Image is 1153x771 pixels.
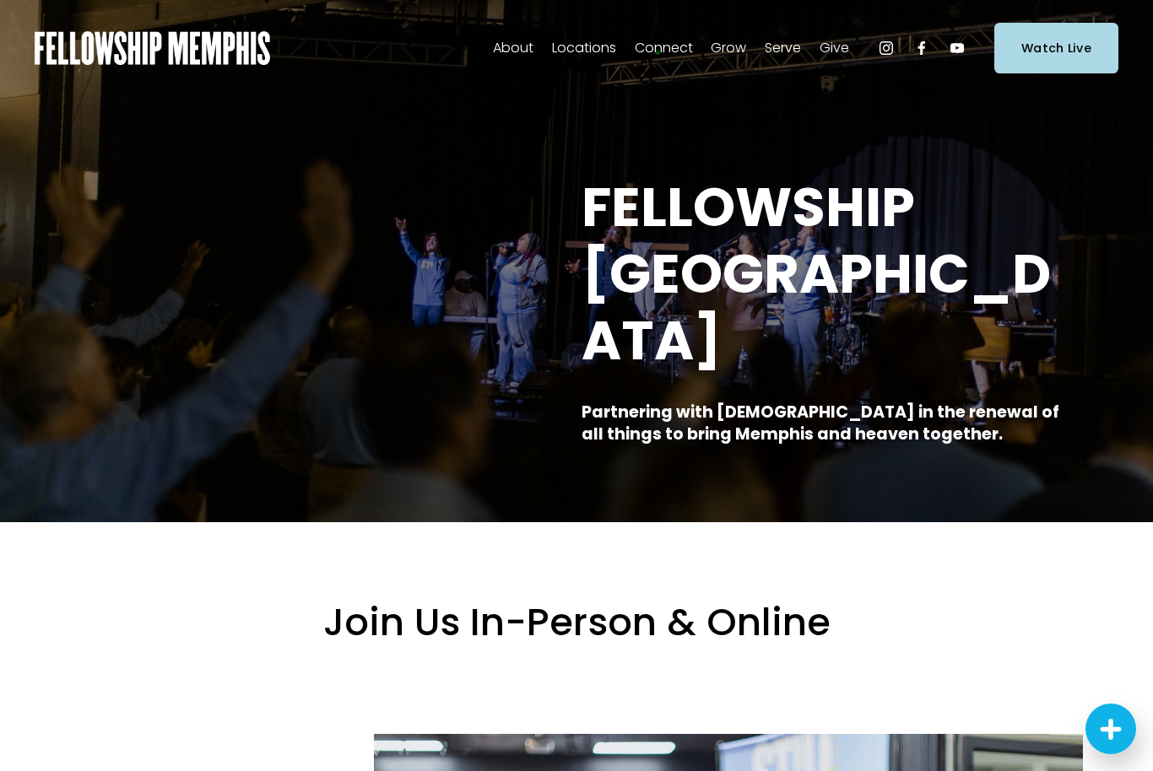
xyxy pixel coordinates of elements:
a: folder dropdown [820,35,849,62]
a: Facebook [913,40,930,57]
img: Fellowship Memphis [35,31,270,65]
h2: Join Us In-Person & Online [70,598,1083,647]
a: folder dropdown [493,35,533,62]
a: YouTube [949,40,966,57]
a: folder dropdown [711,35,746,62]
a: folder dropdown [552,35,616,62]
a: Watch Live [994,23,1118,73]
span: Connect [635,36,693,61]
span: Give [820,36,849,61]
span: Locations [552,36,616,61]
span: Serve [765,36,801,61]
strong: FELLOWSHIP [GEOGRAPHIC_DATA] [582,170,1051,378]
a: folder dropdown [635,35,693,62]
strong: Partnering with [DEMOGRAPHIC_DATA] in the renewal of all things to bring Memphis and heaven toget... [582,401,1063,446]
span: Grow [711,36,746,61]
a: folder dropdown [765,35,801,62]
span: About [493,36,533,61]
a: Instagram [878,40,895,57]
